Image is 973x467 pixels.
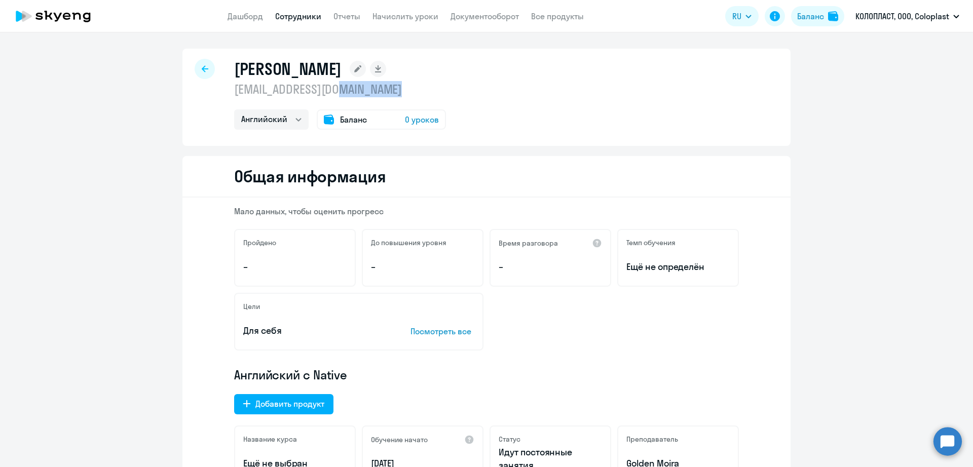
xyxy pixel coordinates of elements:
p: – [243,260,347,274]
h5: Темп обучения [626,238,676,247]
p: Мало данных, чтобы оценить прогресс [234,206,739,217]
span: RU [732,10,741,22]
a: Сотрудники [275,11,321,21]
div: Баланс [797,10,824,22]
h1: [PERSON_NAME] [234,59,342,79]
p: Для себя [243,324,379,337]
a: Все продукты [531,11,584,21]
p: – [371,260,474,274]
a: Документооборот [451,11,519,21]
button: Добавить продукт [234,394,333,414]
img: balance [828,11,838,21]
h5: Пройдено [243,238,276,247]
div: Добавить продукт [255,398,324,410]
p: [EMAIL_ADDRESS][DOMAIN_NAME] [234,81,446,97]
span: Баланс [340,113,367,126]
button: КОЛОПЛАСТ, ООО, Сoloplast [850,4,964,28]
h5: Название курса [243,435,297,444]
h5: Статус [499,435,520,444]
a: Дашборд [228,11,263,21]
p: – [499,260,602,274]
a: Отчеты [333,11,360,21]
p: КОЛОПЛАСТ, ООО, Сoloplast [855,10,949,22]
h5: До повышения уровня [371,238,446,247]
h2: Общая информация [234,166,386,186]
a: Начислить уроки [372,11,438,21]
span: Ещё не определён [626,260,730,274]
h5: Цели [243,302,260,311]
span: Английский с Native [234,367,347,383]
button: RU [725,6,759,26]
h5: Время разговора [499,239,558,248]
p: Посмотреть все [410,325,474,337]
span: 0 уроков [405,113,439,126]
button: Балансbalance [791,6,844,26]
h5: Преподаватель [626,435,678,444]
h5: Обучение начато [371,435,428,444]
